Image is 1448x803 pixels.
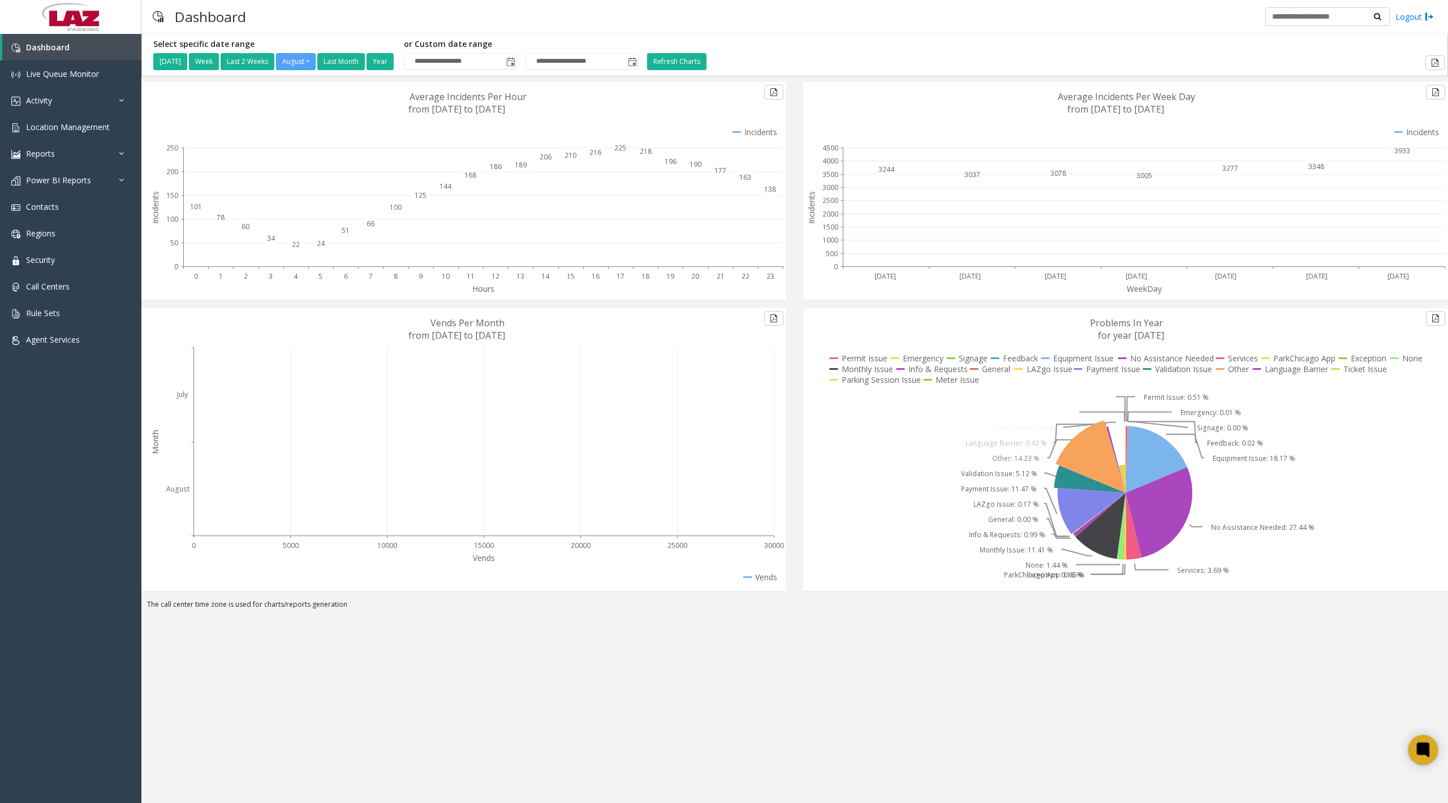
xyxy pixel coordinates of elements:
text: from [DATE] to [DATE] [408,103,505,115]
text: 3037 [964,170,980,179]
text: 5 [318,271,322,281]
text: 0 [834,262,838,271]
text: 100 [166,214,178,224]
text: 4000 [822,156,838,166]
text: 20 [691,271,699,281]
text: 10000 [377,541,397,550]
text: 0 [192,541,196,550]
img: 'icon' [11,176,20,185]
text: 189 [515,160,527,170]
span: Security [26,254,55,265]
text: 13 [516,271,524,281]
text: 3277 [1222,163,1238,173]
text: 8 [394,271,398,281]
text: 6 [344,271,348,281]
text: Signage: 0.00 % [1197,423,1248,433]
button: Export to pdf [1425,55,1445,70]
text: 0 [194,271,198,281]
text: Monthly Issue: 11.41 % [980,545,1053,555]
text: 34 [267,234,275,243]
text: Emergency: 0.01 % [1180,408,1241,417]
text: 25000 [667,541,687,550]
text: from [DATE] to [DATE] [408,329,505,342]
button: Week [189,53,219,70]
text: 78 [217,213,225,222]
button: Last 2 Weeks [221,53,274,70]
text: Average Incidents Per Hour [410,90,527,103]
text: Language Barrier: 0.43 % [966,438,1047,448]
span: Toggle popup [626,54,638,70]
text: 150 [166,191,178,200]
button: [DATE] [153,53,187,70]
span: Agent Services [26,334,80,345]
text: None: 1.44 % [1025,560,1068,570]
text: 3 [269,271,273,281]
text: 50 [170,238,178,248]
text: 125 [415,191,426,200]
img: 'icon' [11,283,20,292]
text: Incidents [150,191,161,224]
text: 138 [764,184,776,194]
button: August [276,53,316,70]
span: Activity [26,95,52,106]
text: 30000 [764,541,784,550]
img: 'icon' [11,44,20,53]
text: for year [DATE] [1098,329,1164,342]
text: 22 [742,271,749,281]
text: from [DATE] to [DATE] [1067,103,1164,115]
text: General: 0.00 % [988,515,1038,524]
text: 2 [244,271,248,281]
text: 7 [369,271,373,281]
text: No Assistance Needed: 27.44 % [1211,523,1315,532]
text: [DATE] [1045,271,1066,281]
text: [DATE] [1387,271,1409,281]
text: 51 [342,226,350,235]
span: Contacts [26,201,59,212]
text: 15000 [474,541,494,550]
img: 'icon' [11,97,20,106]
a: Dashboard [2,34,141,61]
text: 19 [666,271,674,281]
text: 10 [442,271,450,281]
text: 196 [665,157,676,166]
span: Toggle popup [504,54,516,70]
text: 3933 [1394,146,1410,156]
text: 66 [367,219,374,228]
button: Year [367,53,394,70]
text: August [166,484,189,494]
text: 23 [766,271,774,281]
text: 190 [689,159,701,169]
img: 'icon' [11,256,20,265]
h5: or Custom date range [404,40,639,49]
text: 216 [589,148,601,157]
text: 3005 [1136,171,1152,180]
text: 3348 [1308,162,1324,171]
div: The call center time zone is used for charts/reports generation [141,599,1448,615]
text: 101 [190,202,202,211]
text: 144 [439,182,452,191]
text: 225 [614,143,626,153]
img: logout [1425,11,1434,23]
text: 21 [717,271,725,281]
button: Export to pdf [764,311,783,326]
text: [DATE] [1215,271,1236,281]
text: 18 [641,271,649,281]
text: 177 [714,166,726,175]
span: Call Centers [26,281,70,292]
text: 163 [739,172,751,182]
text: Validation Issue: 5.12 % [961,469,1037,478]
text: 22 [292,240,300,249]
text: Feedback: 0.02 % [1207,438,1263,448]
text: 15 [567,271,575,281]
h5: Select specific date range [153,40,395,49]
span: Dashboard [26,42,70,53]
img: 'icon' [11,123,20,132]
text: 14 [541,271,550,281]
text: Problems In Year [1090,317,1163,329]
text: 200 [166,167,178,176]
text: 12 [492,271,499,281]
text: 4 [294,271,298,281]
text: [DATE] [1306,271,1328,281]
text: Exception: 0.16 % [1027,570,1083,580]
text: 60 [242,222,249,231]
